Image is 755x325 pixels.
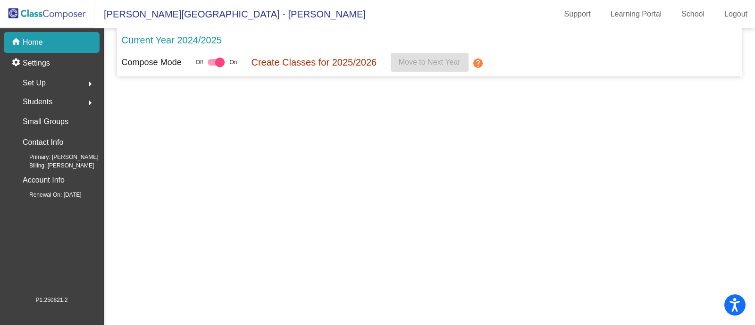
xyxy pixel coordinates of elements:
[557,7,598,22] a: Support
[674,7,712,22] a: School
[14,153,99,161] span: Primary: [PERSON_NAME]
[717,7,755,22] a: Logout
[14,161,94,170] span: Billing: [PERSON_NAME]
[399,58,461,66] span: Move to Next Year
[251,55,377,69] p: Create Classes for 2025/2026
[472,58,484,69] mat-icon: help
[23,37,43,48] p: Home
[23,95,52,108] span: Students
[84,97,96,108] mat-icon: arrow_right
[122,56,182,69] p: Compose Mode
[23,136,63,149] p: Contact Info
[23,115,68,128] p: Small Groups
[11,37,23,48] mat-icon: home
[84,78,96,90] mat-icon: arrow_right
[14,191,81,199] span: Renewal On: [DATE]
[196,58,203,67] span: Off
[23,58,50,69] p: Settings
[603,7,670,22] a: Learning Portal
[23,174,65,187] p: Account Info
[11,58,23,69] mat-icon: settings
[23,76,46,90] span: Set Up
[94,7,366,22] span: [PERSON_NAME][GEOGRAPHIC_DATA] - [PERSON_NAME]
[391,53,469,72] button: Move to Next Year
[229,58,237,67] span: On
[122,33,222,47] p: Current Year 2024/2025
